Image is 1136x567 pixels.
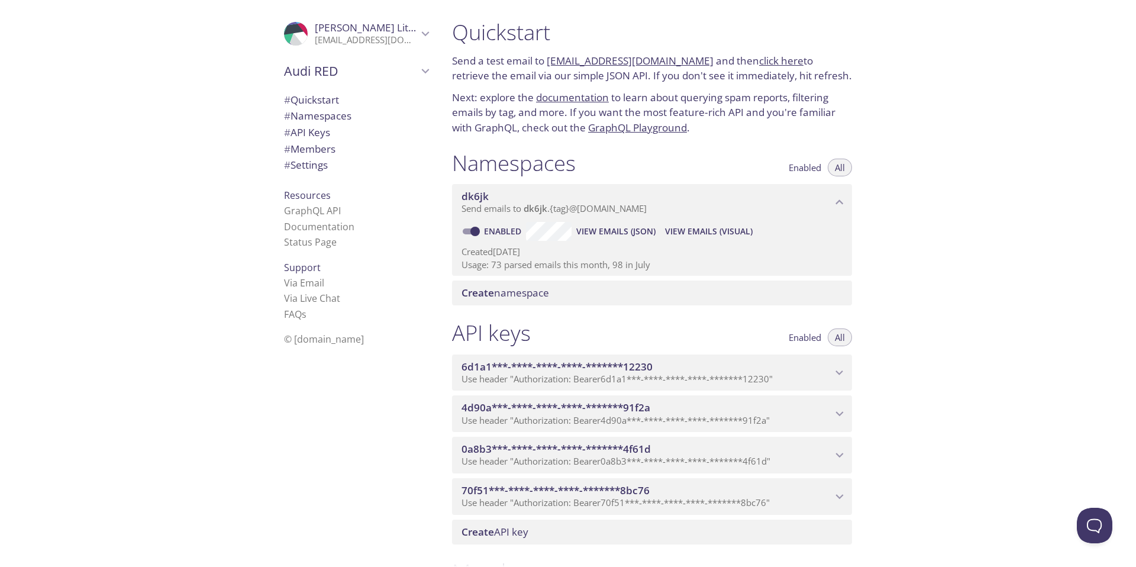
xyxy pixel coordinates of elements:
[284,236,337,249] a: Status Page
[284,276,324,289] a: Via Email
[452,19,852,46] h1: Quickstart
[284,333,364,346] span: © [DOMAIN_NAME]
[461,246,843,258] p: Created [DATE]
[275,92,438,108] div: Quickstart
[452,90,852,136] p: Next: explore the to learn about querying spam reports, filtering emails by tag, and more. If you...
[461,259,843,271] p: Usage: 73 parsed emails this month, 98 in July
[660,222,757,241] button: View Emails (Visual)
[315,21,420,34] span: [PERSON_NAME] Little
[665,224,753,239] span: View Emails (Visual)
[284,109,291,123] span: #
[452,150,576,176] h1: Namespaces
[452,281,852,305] div: Create namespace
[275,56,438,86] div: Audi RED
[284,308,306,321] a: FAQ
[284,93,291,107] span: #
[782,328,828,346] button: Enabled
[1077,508,1112,543] iframe: Help Scout Beacon - Open
[284,125,330,139] span: API Keys
[275,157,438,173] div: Team Settings
[524,202,547,214] span: dk6jk
[284,261,321,274] span: Support
[284,220,354,233] a: Documentation
[828,159,852,176] button: All
[482,225,526,237] a: Enabled
[452,184,852,221] div: dk6jk namespace
[284,204,341,217] a: GraphQL API
[284,158,291,172] span: #
[284,125,291,139] span: #
[284,189,331,202] span: Resources
[315,34,418,46] p: [EMAIL_ADDRESS][DOMAIN_NAME]
[452,520,852,545] div: Create API Key
[284,158,328,172] span: Settings
[828,328,852,346] button: All
[275,124,438,141] div: API Keys
[284,93,339,107] span: Quickstart
[452,53,852,83] p: Send a test email to and then to retrieve the email via our simple JSON API. If you don't see it ...
[759,54,803,67] a: click here
[284,109,351,123] span: Namespaces
[576,224,656,239] span: View Emails (JSON)
[275,108,438,124] div: Namespaces
[284,292,340,305] a: Via Live Chat
[547,54,714,67] a: [EMAIL_ADDRESS][DOMAIN_NAME]
[588,121,687,134] a: GraphQL Playground
[461,189,489,203] span: dk6jk
[284,63,418,79] span: Audi RED
[275,141,438,157] div: Members
[461,286,494,299] span: Create
[461,202,647,214] span: Send emails to . {tag} @[DOMAIN_NAME]
[284,142,291,156] span: #
[572,222,660,241] button: View Emails (JSON)
[284,142,335,156] span: Members
[275,14,438,53] div: Corey Little
[461,525,528,539] span: API key
[461,286,549,299] span: namespace
[782,159,828,176] button: Enabled
[536,91,609,104] a: documentation
[461,525,494,539] span: Create
[452,320,531,346] h1: API keys
[302,308,306,321] span: s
